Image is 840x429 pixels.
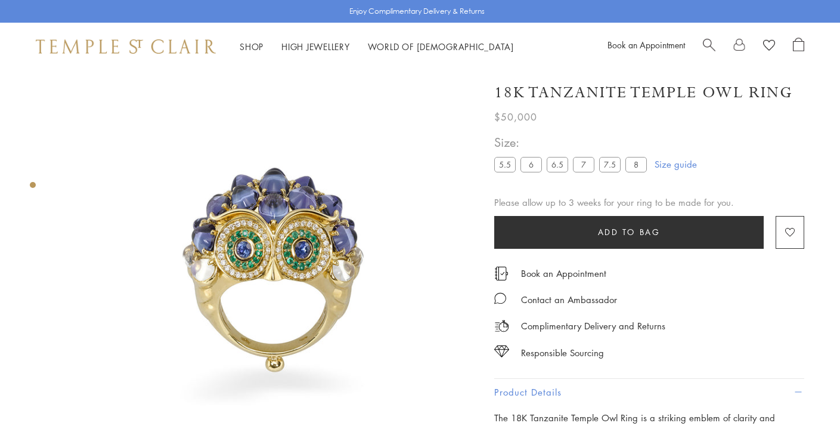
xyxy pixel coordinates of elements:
[494,292,506,304] img: MessageIcon-01_2.svg
[494,195,804,210] div: Please allow up to 3 weeks for your ring to be made for you.
[607,39,685,51] a: Book an Appointment
[598,226,661,239] span: Add to bag
[763,38,775,55] a: View Wishlist
[703,38,715,55] a: Search
[521,319,665,334] p: Complimentary Delivery and Returns
[349,5,485,17] p: Enjoy Complimentary Delivery & Returns
[655,158,697,170] a: Size guide
[494,82,793,103] h1: 18K Tanzanite Temple Owl Ring
[520,157,542,172] label: 6
[494,267,509,280] img: icon_appointment.svg
[625,157,647,172] label: 8
[240,41,264,53] a: ShopShop
[30,179,36,197] div: Product gallery navigation
[281,41,350,53] a: High JewelleryHigh Jewellery
[36,39,216,54] img: Temple St. Clair
[494,345,509,357] img: icon_sourcing.svg
[573,157,594,172] label: 7
[521,267,606,280] a: Book an Appointment
[494,379,804,406] button: Product Details
[240,39,514,54] nav: Main navigation
[599,157,621,172] label: 7.5
[494,319,509,334] img: icon_delivery.svg
[494,132,652,152] span: Size:
[793,38,804,55] a: Open Shopping Bag
[521,292,617,307] div: Contact an Ambassador
[368,41,514,53] a: World of [DEMOGRAPHIC_DATA]World of [DEMOGRAPHIC_DATA]
[494,216,764,249] button: Add to bag
[494,109,537,125] span: $50,000
[547,157,568,172] label: 6.5
[494,157,516,172] label: 5.5
[521,345,604,360] div: Responsible Sourcing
